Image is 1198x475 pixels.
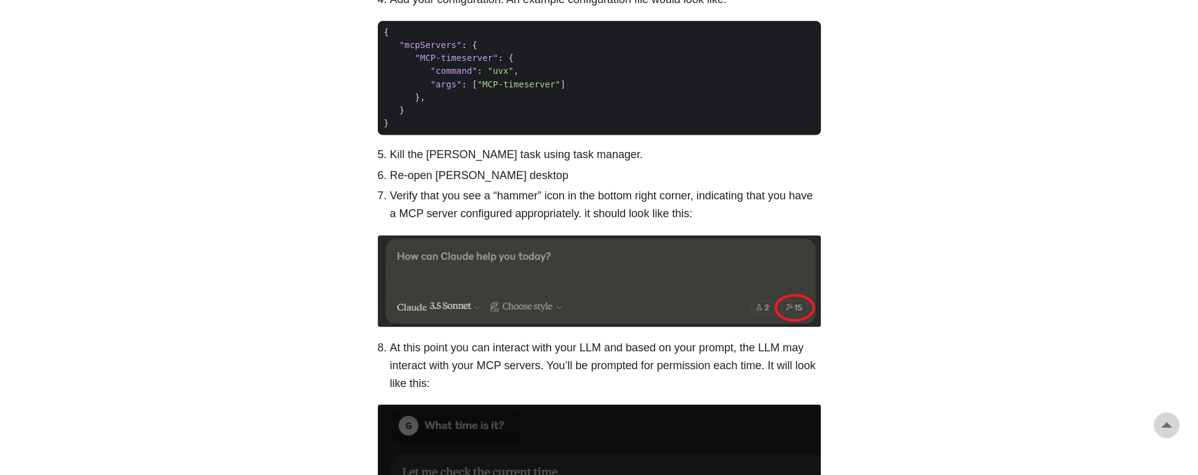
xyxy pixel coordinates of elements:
[561,79,565,89] span: ]
[487,66,513,76] span: "uvx"
[461,40,466,50] span: :
[390,146,821,164] li: Kill the [PERSON_NAME] task using task manager.
[384,118,389,128] span: }
[498,53,503,63] span: :
[477,66,482,76] span: :
[472,79,477,89] span: [
[1154,412,1180,438] a: go to top
[431,79,462,89] span: "args"
[399,40,461,50] span: "mcpServers"
[390,167,821,185] li: Re-open [PERSON_NAME] desktop
[431,66,477,76] span: "command"
[415,92,425,102] span: },
[508,53,513,63] span: {
[477,79,561,89] span: "MCP-timeserver"
[461,79,466,89] span: :
[390,187,821,223] li: Verify that you see a “hammer” icon in the bottom right corner, indicating that you have a MCP se...
[415,53,498,63] span: "MCP-timeserver"
[514,66,519,76] span: ,
[399,105,404,115] span: }
[390,339,821,392] li: At this point you can interact with your LLM and based on your prompt, the LLM may interact with ...
[384,27,389,37] span: {
[472,40,477,50] span: {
